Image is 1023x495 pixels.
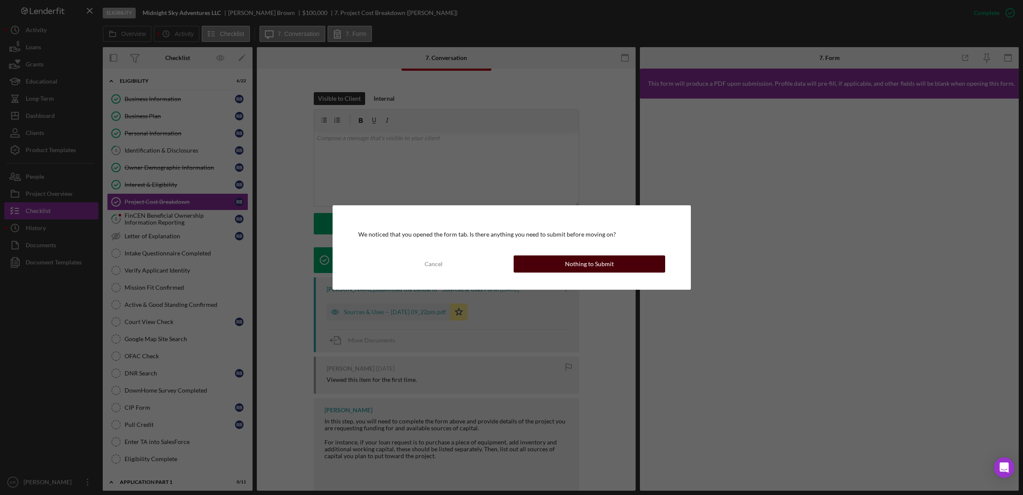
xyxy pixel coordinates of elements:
[994,457,1014,478] div: Open Intercom Messenger
[425,255,443,273] div: Cancel
[358,231,665,238] div: We noticed that you opened the form tab. Is there anything you need to submit before moving on?
[565,255,614,273] div: Nothing to Submit
[358,255,510,273] button: Cancel
[514,255,665,273] button: Nothing to Submit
